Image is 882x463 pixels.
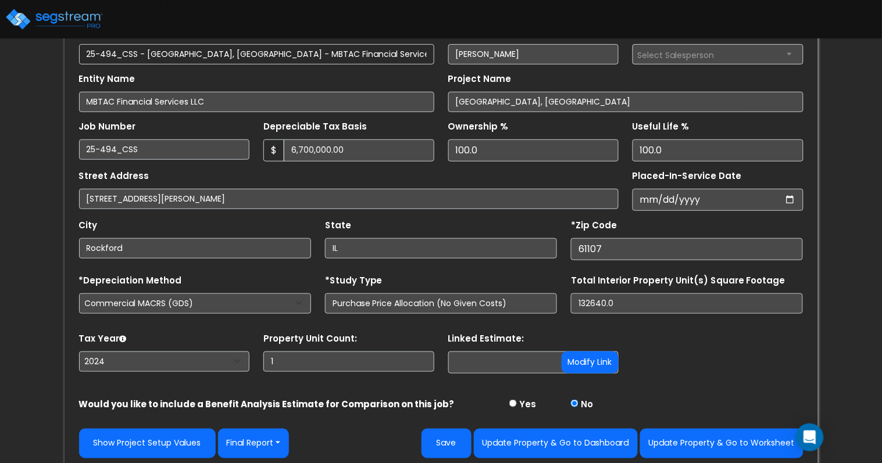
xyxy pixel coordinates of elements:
[79,170,149,183] label: Street Address
[638,49,715,61] span: Select Salesperson
[79,44,434,64] input: Property Name
[519,398,536,411] label: Yes
[79,219,98,232] label: City
[263,139,284,161] span: $
[448,44,619,64] input: Client Name
[571,219,617,232] label: *Zip Code
[448,92,804,112] input: Project Name
[422,429,472,458] button: Save
[562,351,619,374] button: Modify Link
[448,139,619,161] input: Ownership
[571,274,785,288] label: Total Interior Property Unit(s) Square Footage
[325,219,351,232] label: State
[79,274,182,288] label: *Depreciation Method
[796,423,824,451] div: Open Intercom Messenger
[448,120,509,134] label: Ownership %
[79,398,455,410] strong: Would you like to include a Benefit Analysis Estimate for Comparison on this job?
[571,293,803,314] input: total square foot
[79,429,216,458] a: Show Project Setup Values
[79,73,135,86] label: Entity Name
[79,120,136,134] label: Job Number
[474,429,638,458] button: Update Property & Go to Dashboard
[633,170,742,183] label: Placed-In-Service Date
[325,274,383,288] label: *Study Type
[284,139,434,161] input: 0.00
[640,429,804,458] button: Update Property & Go to Worksheet
[79,332,127,346] label: Tax Year
[79,189,619,209] input: Street Address
[218,429,290,458] button: Final Report
[448,73,512,86] label: Project Name
[263,120,367,134] label: Depreciable Tax Basis
[571,238,803,260] input: Zip Code
[448,332,524,346] label: Linked Estimate:
[633,120,690,134] label: Useful Life %
[79,92,434,112] input: Entity Name
[5,8,103,31] img: logo_pro_r.png
[263,351,434,372] input: Building Count
[633,139,804,161] input: Depreciation
[581,398,593,411] label: No
[263,332,357,346] label: Property Unit Count:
